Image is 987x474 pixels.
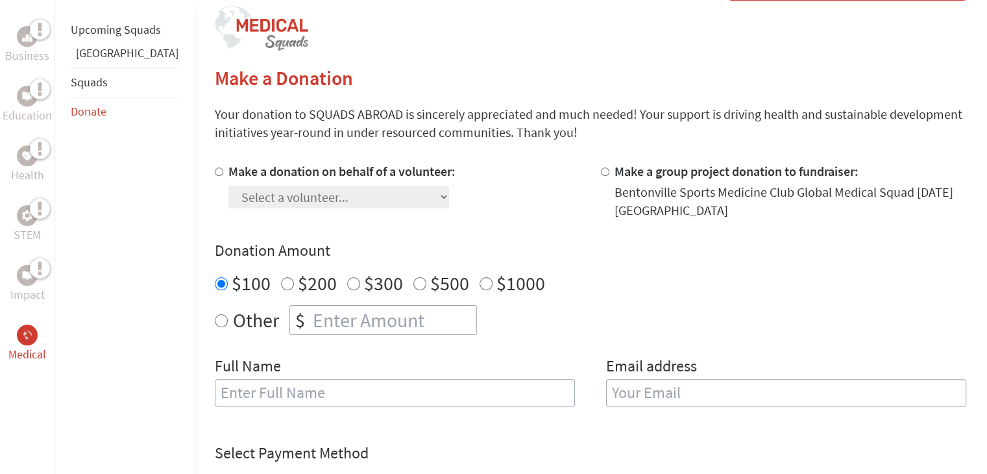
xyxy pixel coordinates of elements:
a: Donate [71,104,106,119]
li: Upcoming Squads [71,16,178,44]
div: Bentonville Sports Medicine Club Global Medical Squad [DATE] [GEOGRAPHIC_DATA] [615,183,966,219]
a: EducationEducation [3,86,52,125]
label: $200 [298,271,337,295]
label: Full Name [215,356,281,379]
p: Health [11,166,44,184]
div: Medical [17,325,38,345]
label: $300 [364,271,403,295]
a: [GEOGRAPHIC_DATA] [76,45,178,60]
a: HealthHealth [11,145,44,184]
li: Squads [71,68,178,97]
div: STEM [17,205,38,226]
a: Squads [71,75,108,90]
img: logo-medical-squads.png [215,6,308,51]
h4: Select Payment Method [215,443,966,464]
p: Impact [10,286,45,304]
p: Medical [8,345,46,364]
label: $500 [430,271,469,295]
label: Email address [606,356,697,379]
a: ImpactImpact [10,265,45,304]
img: Health [22,151,32,160]
label: Make a donation on behalf of a volunteer: [228,163,456,179]
div: Business [17,26,38,47]
img: STEM [22,210,32,221]
img: Medical [22,330,32,340]
li: Donate [71,97,178,126]
a: BusinessBusiness [5,26,49,65]
div: Education [17,86,38,106]
input: Enter Full Name [215,379,575,406]
li: Greece [71,44,178,68]
p: Business [5,47,49,65]
h4: Donation Amount [215,240,966,261]
input: Your Email [606,379,966,406]
p: STEM [14,226,41,244]
img: Education [22,92,32,101]
a: STEMSTEM [14,205,41,244]
img: Impact [22,271,32,280]
img: Business [22,31,32,42]
label: $100 [232,271,271,295]
div: $ [290,306,310,334]
div: Health [17,145,38,166]
label: $1000 [496,271,545,295]
label: Other [233,305,279,335]
div: Impact [17,265,38,286]
label: Make a group project donation to fundraiser: [615,163,859,179]
p: Your donation to SQUADS ABROAD is sincerely appreciated and much needed! Your support is driving ... [215,105,966,142]
h2: Make a Donation [215,66,966,90]
a: MedicalMedical [8,325,46,364]
input: Enter Amount [310,306,476,334]
p: Education [3,106,52,125]
a: Upcoming Squads [71,22,161,37]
